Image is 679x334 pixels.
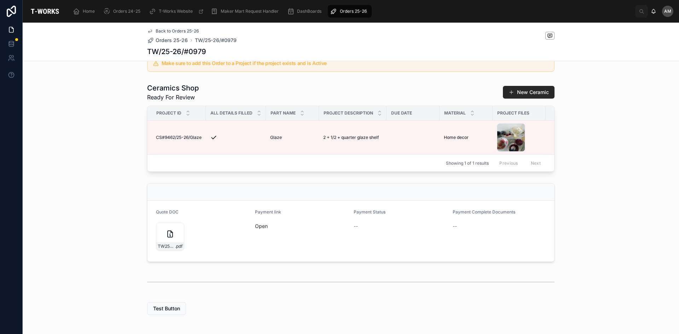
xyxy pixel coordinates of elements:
span: TW25-26#0979 [158,244,175,249]
span: 1 [550,135,594,140]
span: Project ID [156,110,181,116]
h5: Make sure to add this Order to a Project if the project exists and is Active [162,61,549,66]
span: Part Name [271,110,296,116]
a: Home [71,5,100,18]
span: Back to Orders 25-26 [156,28,199,34]
span: Ready For Review [147,93,199,101]
span: T-Works Website [159,8,193,14]
a: TW/25-26/#0979 [195,37,237,44]
span: Payment Status [354,209,385,215]
span: Maker Mart Request Handler [221,8,279,14]
a: Orders 25-26 [328,5,372,18]
span: -- [354,223,358,230]
span: Home [83,8,95,14]
span: CS#9462/25-26/Glaze [156,135,202,140]
span: Orders 24-25 [113,8,140,14]
span: Quote DOC [156,209,179,215]
span: Showing 1 of 1 results [446,160,489,166]
span: Orders 25-26 [156,37,188,44]
button: New Ceramic [503,86,555,99]
span: Glaze [270,135,282,140]
a: Maker Mart Request Handler [209,5,284,18]
img: App logo [28,6,62,17]
span: -- [453,223,457,230]
h1: Ceramics Shop [147,83,199,93]
a: Orders 24-25 [101,5,145,18]
span: Test Button [153,305,180,312]
a: Open [255,223,268,229]
span: All Details Filled [210,110,253,116]
span: am [664,8,671,14]
span: Project Description [324,110,373,116]
span: Home decor [444,135,469,140]
a: T-Works Website [147,5,207,18]
span: Payment link [255,209,281,215]
span: DashBoards [297,8,321,14]
span: 2 + 1/2 + quarter glaze shelf [323,135,379,140]
h1: TW/25-26/#0979 [147,47,206,57]
span: Due Date [391,110,412,116]
a: Back to Orders 25-26 [147,28,199,34]
span: Payment Complete Documents [453,209,515,215]
span: Material [444,110,466,116]
span: .pdf [175,244,182,249]
span: Project Files [497,110,529,116]
button: Test Button [147,302,186,315]
span: Orders 25-26 [340,8,367,14]
a: DashBoards [285,5,326,18]
div: scrollable content [67,4,635,19]
a: Orders 25-26 [147,37,188,44]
